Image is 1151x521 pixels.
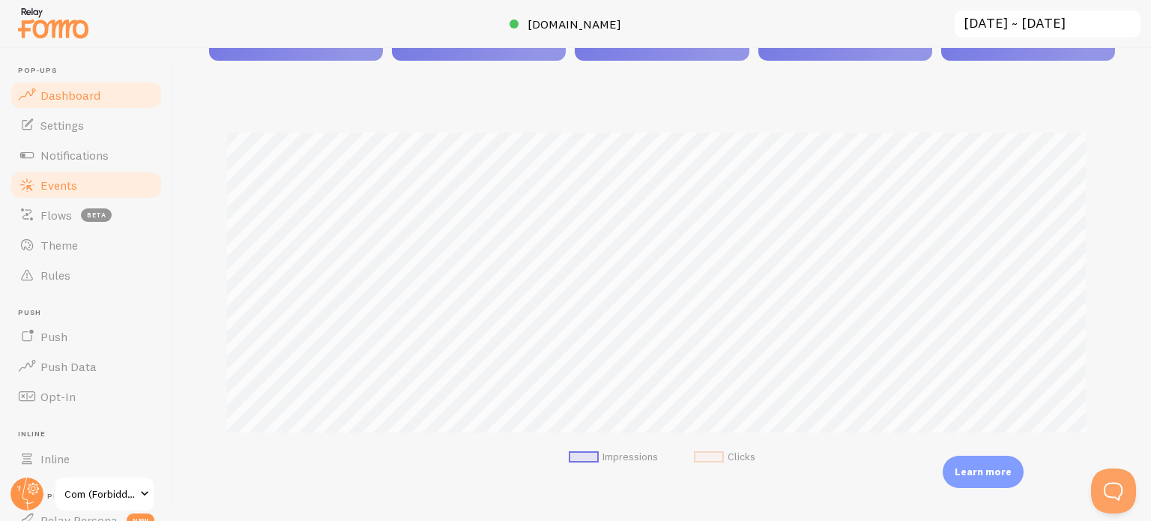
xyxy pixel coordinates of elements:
a: Push Data [9,352,163,382]
a: Inline [9,444,163,474]
span: Notifications [40,148,109,163]
a: Events [9,170,163,200]
div: Learn more [943,456,1024,488]
span: Opt-In [40,389,76,404]
span: Inline [40,451,70,466]
span: Flows [40,208,72,223]
span: Pop-ups [18,66,163,76]
a: Rules [9,260,163,290]
span: beta [81,208,112,222]
img: fomo-relay-logo-orange.svg [16,4,91,42]
span: Push Data [40,359,97,374]
p: Learn more [955,465,1012,479]
span: Theme [40,238,78,253]
a: Flows beta [9,200,163,230]
span: Settings [40,118,84,133]
span: Push [40,329,67,344]
span: Rules [40,268,70,283]
span: Com (Forbiddenfruit) [64,485,136,503]
a: Settings [9,110,163,140]
a: Theme [9,230,163,260]
a: Push [9,322,163,352]
span: Inline [18,430,163,439]
a: Notifications [9,140,163,170]
li: Impressions [569,451,658,464]
li: Clicks [694,451,755,464]
a: Opt-In [9,382,163,412]
span: Push [18,308,163,318]
span: Dashboard [40,88,100,103]
iframe: Help Scout Beacon - Open [1091,469,1136,514]
a: Com (Forbiddenfruit) [54,476,155,512]
span: Events [40,178,77,193]
a: Dashboard [9,80,163,110]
